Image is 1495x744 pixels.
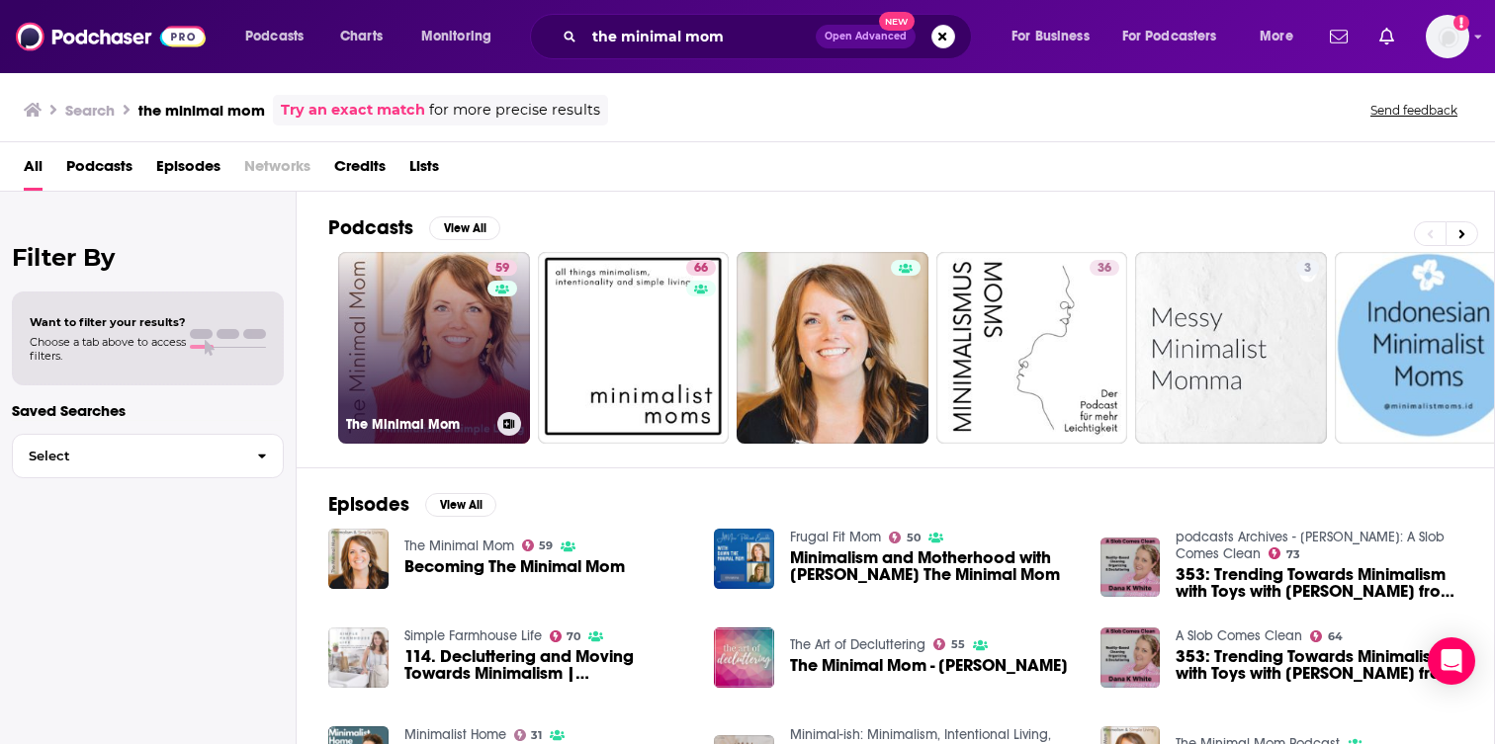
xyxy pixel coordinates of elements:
a: All [24,150,43,191]
a: 55 [933,638,965,650]
a: The Minimal Mom - Dawn Madsen [790,657,1068,674]
h2: Podcasts [328,215,413,240]
a: 64 [1310,630,1343,642]
a: 36 [1090,260,1119,276]
span: Credits [334,150,386,191]
button: Open AdvancedNew [816,25,916,48]
h2: Filter By [12,243,284,272]
span: 55 [951,640,965,649]
a: 3 [1296,260,1319,276]
a: Episodes [156,150,220,191]
button: open menu [407,21,517,52]
h3: The Minimal Mom [346,416,489,433]
a: Lists [409,150,439,191]
span: Monitoring [421,23,491,50]
div: Search podcasts, credits, & more... [549,14,991,59]
img: 353: Trending Towards Minimalism with Toys with Dawn from The Minimal Mom [1100,537,1161,598]
a: 3 [1135,252,1327,444]
span: Logged in as sschroeder [1426,15,1469,58]
span: New [879,12,915,31]
a: The Art of Decluttering [790,636,925,653]
button: open menu [231,21,329,52]
input: Search podcasts, credits, & more... [584,21,816,52]
span: 50 [907,534,921,542]
img: The Minimal Mom - Dawn Madsen [714,627,774,688]
span: Podcasts [245,23,304,50]
a: 70 [550,630,581,642]
span: 31 [531,731,542,740]
a: Try an exact match [281,99,425,122]
img: Podchaser - Follow, Share and Rate Podcasts [16,18,206,55]
a: 36 [936,252,1128,444]
span: 64 [1328,632,1343,641]
a: EpisodesView All [328,492,496,517]
button: Send feedback [1364,102,1463,119]
a: 353: Trending Towards Minimalism with Toys with Dawn from The Minimal Mom [1176,566,1462,600]
button: View All [429,216,500,240]
a: podcasts Archives - Dana K. White: A Slob Comes Clean [1176,529,1445,562]
a: Minimalist Home [404,726,506,743]
a: PodcastsView All [328,215,500,240]
span: Open Advanced [825,32,907,41]
img: 114. Decluttering and Moving Towards Minimalism | Dawn Madsen of The Minimal Mom [328,627,389,688]
a: The Minimal Mom [404,537,514,554]
span: for more precise results [429,99,600,122]
a: 66 [538,252,730,444]
span: 59 [539,541,553,550]
a: Minimalism and Motherhood with Dawn The Minimal Mom [790,549,1077,583]
span: More [1260,23,1293,50]
img: 353: Trending Towards Minimalism with Toys with Dawn from The Minimal Mom [1100,627,1161,688]
span: 70 [567,632,580,641]
h3: Search [65,101,115,120]
a: 114. Decluttering and Moving Towards Minimalism | Dawn Madsen of The Minimal Mom [404,648,691,682]
span: 353: Trending Towards Minimalism with Toys with [PERSON_NAME] from The Minimal Mom [1176,648,1462,682]
a: 59 [522,539,554,551]
a: 59 [487,260,517,276]
a: 353: Trending Towards Minimalism with Toys with Dawn from The Minimal Mom [1176,648,1462,682]
a: Becoming The Minimal Mom [328,529,389,589]
button: open menu [1109,21,1246,52]
button: Select [12,434,284,478]
span: The Minimal Mom - [PERSON_NAME] [790,657,1068,674]
span: For Podcasters [1122,23,1217,50]
a: Show notifications dropdown [1371,20,1402,53]
svg: Add a profile image [1453,15,1469,31]
button: open menu [998,21,1114,52]
img: Minimalism and Motherhood with Dawn The Minimal Mom [714,529,774,589]
span: Want to filter your results? [30,315,186,329]
span: 36 [1098,259,1111,279]
span: 3 [1304,259,1311,279]
a: 66 [686,260,716,276]
h3: the minimal mom [138,101,265,120]
span: Select [13,450,241,462]
span: 353: Trending Towards Minimalism with Toys with [PERSON_NAME] from The Minimal Mom [1176,566,1462,600]
a: 31 [514,729,543,741]
a: 50 [889,532,921,543]
span: Choose a tab above to access filters. [30,335,186,363]
p: Saved Searches [12,401,284,420]
a: Simple Farmhouse Life [404,627,542,644]
h2: Episodes [328,492,409,517]
span: For Business [1011,23,1090,50]
span: 114. Decluttering and Moving Towards Minimalism | [PERSON_NAME] of The Minimal Mom [404,648,691,682]
span: Charts [340,23,383,50]
span: 59 [495,259,509,279]
a: 59The Minimal Mom [338,252,530,444]
button: View All [425,493,496,517]
span: 73 [1286,550,1300,559]
span: 66 [694,259,708,279]
a: Charts [327,21,395,52]
button: Show profile menu [1426,15,1469,58]
a: Becoming The Minimal Mom [404,558,625,575]
button: open menu [1246,21,1318,52]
